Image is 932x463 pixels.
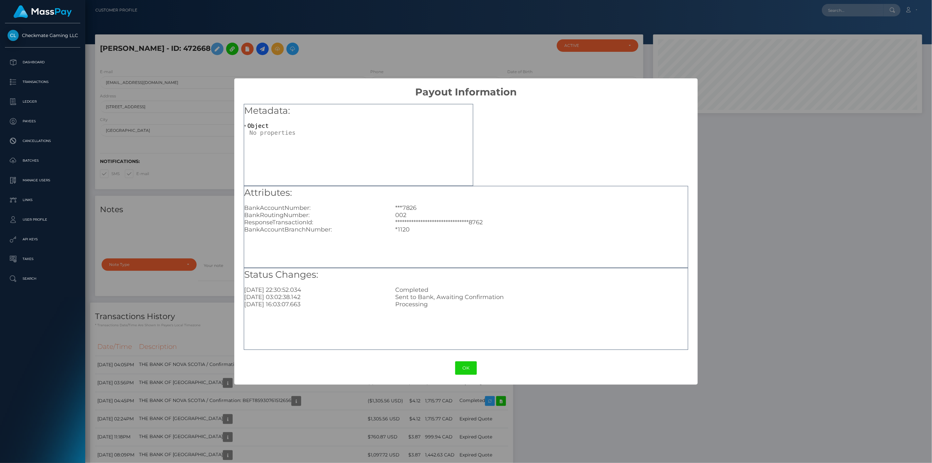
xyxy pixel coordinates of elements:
[247,122,269,129] span: Object
[239,226,390,233] div: BankAccountBranchNumber:
[5,32,80,38] span: Checkmate Gaming LLC
[8,215,78,225] p: User Profile
[8,136,78,146] p: Cancellations
[8,116,78,126] p: Payees
[390,211,692,219] div: 002
[455,361,477,375] button: OK
[8,57,78,67] p: Dashboard
[390,226,692,233] div: *1120
[239,301,390,308] div: [DATE] 16:03:07.663
[239,219,390,226] div: ResponseTransactionId:
[244,104,473,117] h5: Metadata:
[239,211,390,219] div: BankRoutingNumber:
[8,234,78,244] p: API Keys
[239,293,390,301] div: [DATE] 03:02:38.142
[8,274,78,284] p: Search
[390,301,692,308] div: Processing
[8,30,19,41] img: Checkmate Gaming LLC
[390,286,692,293] div: Completed
[8,77,78,87] p: Transactions
[8,156,78,166] p: Batches
[13,5,72,18] img: MassPay Logo
[244,268,688,281] h5: Status Changes:
[239,204,390,211] div: BankAccountNumber:
[8,254,78,264] p: Taxes
[8,195,78,205] p: Links
[8,97,78,107] p: Ledger
[234,78,697,98] h2: Payout Information
[390,293,692,301] div: Sent to Bank, Awaiting Confirmation
[244,186,688,199] h5: Attributes:
[239,286,390,293] div: [DATE] 22:30:52.034
[8,175,78,185] p: Manage Users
